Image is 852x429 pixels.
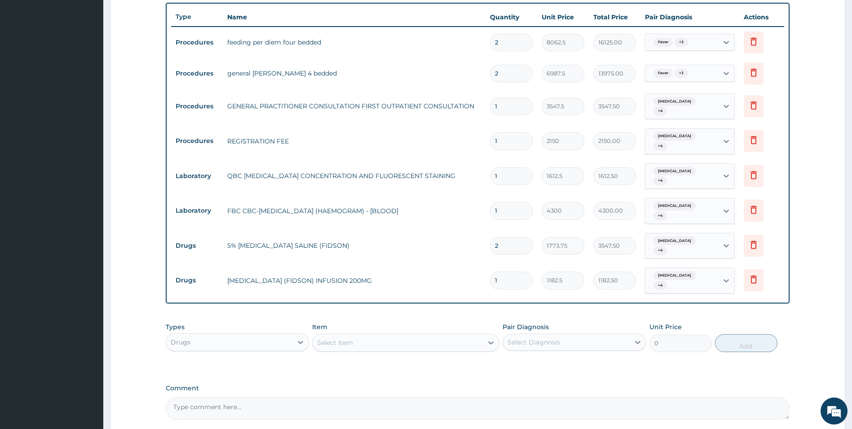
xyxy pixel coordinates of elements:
span: Fever [653,38,673,47]
label: Item [312,322,327,331]
span: + 4 [653,246,667,255]
td: Drugs [171,272,223,289]
td: Procedures [171,133,223,149]
td: Procedures [171,65,223,82]
button: Add [715,334,777,352]
span: + 4 [653,107,667,116]
td: QBC [MEDICAL_DATA] CONCENTRATION AND FLUORESCENT STAINING [223,167,486,185]
img: d_794563401_company_1708531726252_794563401 [17,45,36,67]
textarea: Type your message and hit 'Enter' [4,246,171,277]
th: Pair Diagnosis [640,8,739,26]
span: [MEDICAL_DATA] [653,132,696,141]
label: Pair Diagnosis [503,322,549,331]
span: [MEDICAL_DATA] [653,271,696,280]
div: Select Item [317,338,353,347]
td: FBC CBC-[MEDICAL_DATA] (HAEMOGRAM) - [BLOOD] [223,202,486,220]
td: Procedures [171,34,223,51]
th: Type [171,9,223,25]
div: Select Diagnosis [508,338,560,347]
span: Fever [653,69,673,78]
td: Laboratory [171,168,223,184]
th: Quantity [486,8,537,26]
label: Comment [166,384,790,392]
span: + 4 [653,211,667,220]
span: + 4 [653,142,667,151]
span: [MEDICAL_DATA] [653,237,696,246]
span: [MEDICAL_DATA] [653,97,696,106]
th: Name [223,8,486,26]
td: Procedures [171,98,223,115]
td: Drugs [171,237,223,254]
th: Unit Price [537,8,589,26]
span: + 3 [675,69,688,78]
td: GENERAL PRACTITIONER CONSULTATION FIRST OUTPATIENT CONSULTATION [223,97,486,115]
span: + 4 [653,176,667,185]
span: + 4 [653,281,667,290]
div: Chat with us now [47,50,151,62]
td: REGISTRATION FEE [223,132,486,150]
div: Drugs [171,338,190,347]
span: We're online! [52,113,124,204]
label: Unit Price [649,322,682,331]
label: Types [166,323,185,331]
span: [MEDICAL_DATA] [653,201,696,210]
td: [MEDICAL_DATA] (FIDSON) INFUSION 200MG [223,272,486,290]
th: Actions [739,8,784,26]
div: Minimize live chat window [147,4,169,26]
th: Total Price [589,8,640,26]
td: feeding per diem four bedded [223,33,486,51]
td: 5% [MEDICAL_DATA] SALINE (FIDSON) [223,237,486,255]
span: + 3 [675,38,688,47]
span: [MEDICAL_DATA] [653,167,696,176]
td: Laboratory [171,202,223,219]
td: general [PERSON_NAME] 4 bedded [223,64,486,82]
